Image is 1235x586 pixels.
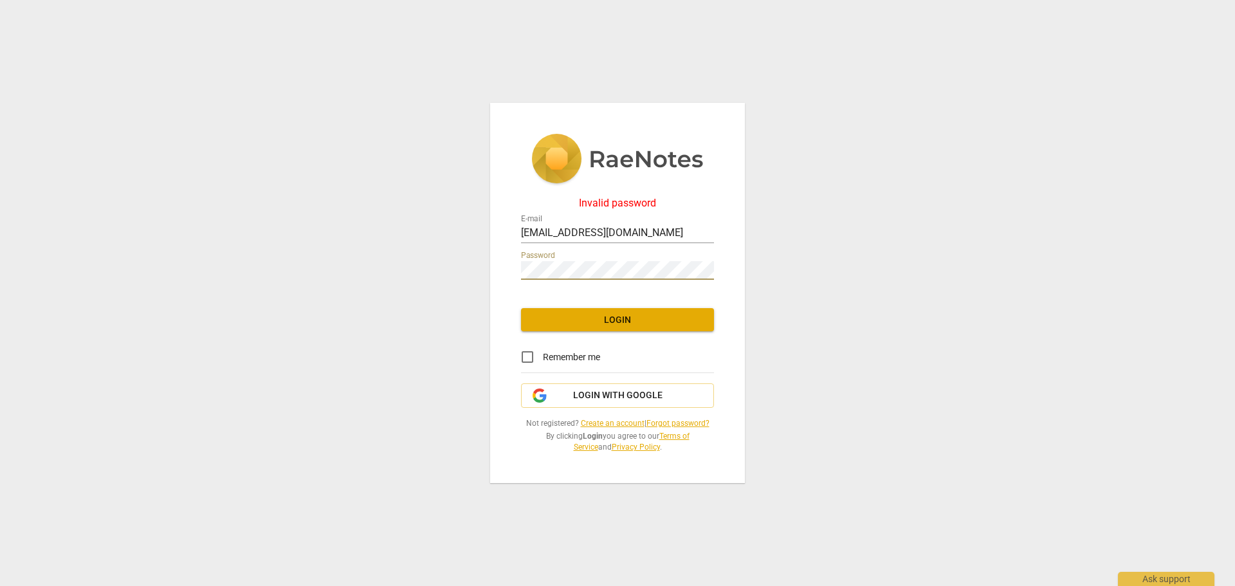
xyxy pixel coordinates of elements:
span: Remember me [543,351,600,364]
span: Login with Google [573,389,663,402]
a: Create an account [581,419,645,428]
a: Privacy Policy [612,443,660,452]
img: 5ac2273c67554f335776073100b6d88f.svg [531,134,704,187]
label: E-mail [521,215,542,223]
div: Ask support [1118,572,1214,586]
button: Login [521,308,714,331]
span: Login [531,314,704,327]
span: Not registered? | [521,418,714,429]
b: Login [583,432,603,441]
label: Password [521,252,555,260]
a: Terms of Service [574,432,690,452]
div: Invalid password [521,197,714,209]
button: Login with Google [521,383,714,408]
span: By clicking you agree to our and . [521,431,714,452]
a: Forgot password? [646,419,709,428]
